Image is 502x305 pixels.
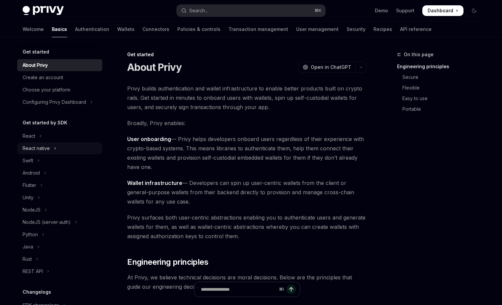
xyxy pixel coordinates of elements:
a: Easy to use [397,93,485,104]
button: Toggle NodeJS (server-auth) section [17,216,102,228]
span: Engineering principles [127,257,208,267]
div: Java [23,243,33,251]
button: Toggle Swift section [17,155,102,167]
h5: Get started [23,48,49,56]
h5: Get started by SDK [23,119,67,127]
span: At Privy, we believe technical decisions are moral decisions. Below are the principles that guide... [127,273,367,291]
div: Swift [23,157,33,165]
strong: User onboarding [127,136,171,142]
button: Toggle Python section [17,229,102,240]
div: Configuring Privy Dashboard [23,98,86,106]
div: Rust [23,255,32,263]
button: Open in ChatGPT [298,62,355,73]
div: Unity [23,194,34,202]
button: Toggle Unity section [17,192,102,204]
a: Demo [375,7,388,14]
button: Toggle React native section [17,142,102,154]
span: On this page [404,51,434,59]
a: Recipes [374,21,392,37]
a: Transaction management [228,21,288,37]
a: Choose your platform [17,84,102,96]
div: Python [23,230,38,238]
strong: Wallet infrastructure [127,180,182,186]
a: Create an account [17,72,102,83]
button: Toggle Flutter section [17,179,102,191]
a: Connectors [142,21,169,37]
button: Toggle Configuring Privy Dashboard section [17,96,102,108]
div: Android [23,169,40,177]
span: Broadly, Privy enables: [127,118,367,128]
a: Welcome [23,21,44,37]
span: — Privy helps developers onboard users regardless of their experience with crypto-based systems. ... [127,134,367,172]
button: Toggle REST API section [17,265,102,277]
button: Open search [177,5,325,17]
button: Toggle Java section [17,241,102,253]
a: Policies & controls [177,21,220,37]
a: Security [347,21,366,37]
a: Flexible [397,82,485,93]
div: React native [23,144,50,152]
div: Search... [189,7,208,15]
h5: Changelogs [23,288,51,296]
span: — Developers can spin up user-centric wallets from the client or general-purpose wallets from the... [127,178,367,206]
a: API reference [400,21,432,37]
span: ⌘ K [314,8,321,13]
a: Portable [397,104,485,114]
span: Dashboard [428,7,453,14]
div: Flutter [23,181,36,189]
button: Toggle React section [17,130,102,142]
a: About Privy [17,59,102,71]
div: Choose your platform [23,86,70,94]
h1: About Privy [127,61,182,73]
div: About Privy [23,61,48,69]
div: Create an account [23,74,63,81]
div: Get started [127,51,367,58]
span: Privy builds authentication and wallet infrastructure to enable better products built on crypto r... [127,84,367,112]
a: Secure [397,72,485,82]
a: Dashboard [422,5,463,16]
button: Toggle Rust section [17,253,102,265]
button: Toggle Android section [17,167,102,179]
a: Wallets [117,21,134,37]
div: REST API [23,267,43,275]
a: Support [396,7,414,14]
a: Basics [52,21,67,37]
button: Toggle dark mode [469,5,479,16]
input: Ask a question... [201,282,276,297]
button: Toggle NodeJS section [17,204,102,216]
a: User management [296,21,339,37]
a: Engineering principles [397,61,485,72]
img: dark logo [23,6,64,15]
div: NodeJS (server-auth) [23,218,71,226]
div: React [23,132,35,140]
span: Open in ChatGPT [311,64,351,71]
span: Privy surfaces both user-centric abstractions enabling you to authenticate users and generate wal... [127,213,367,241]
button: Send message [287,285,296,294]
div: NodeJS [23,206,41,214]
a: Authentication [75,21,109,37]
